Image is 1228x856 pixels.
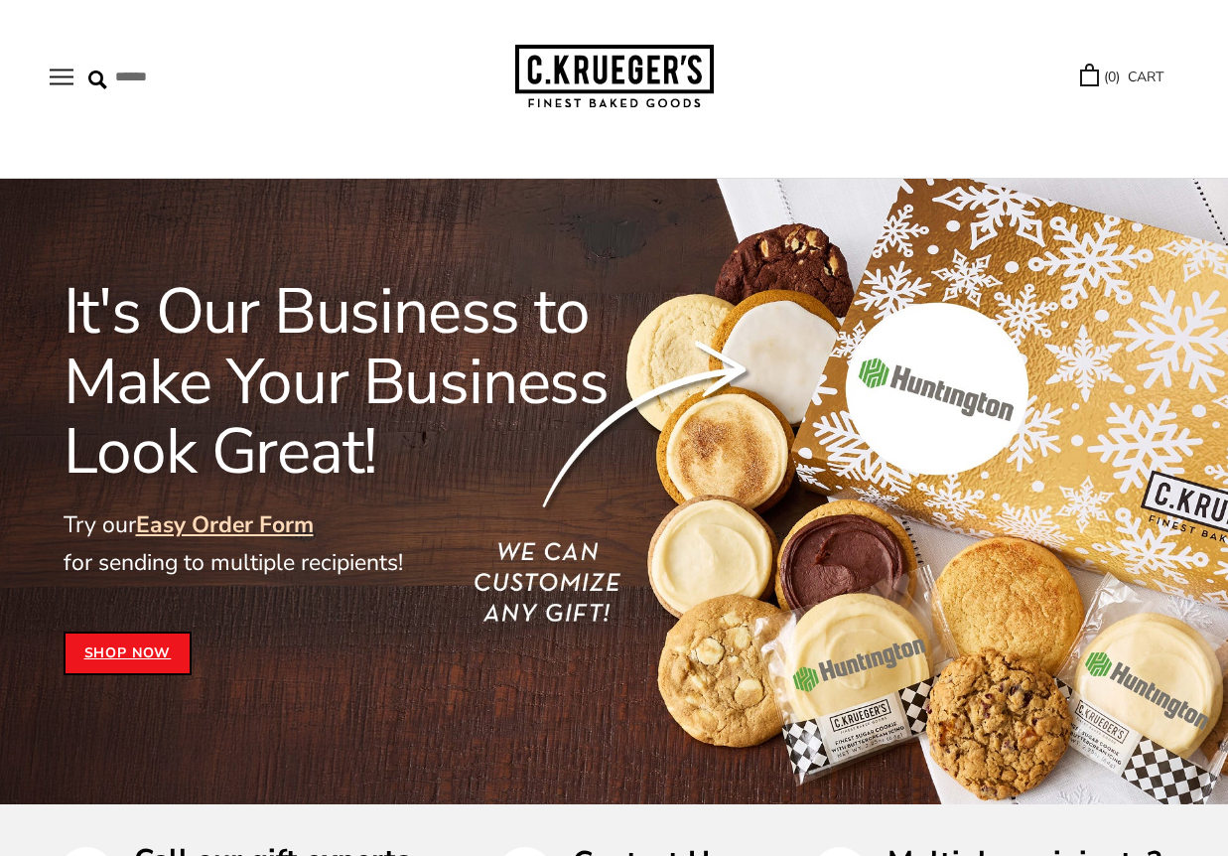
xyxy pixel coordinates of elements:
[1080,66,1163,88] a: (0) CART
[88,62,324,92] input: Search
[515,45,714,109] img: C.KRUEGER'S
[64,277,695,487] h1: It's Our Business to Make Your Business Look Great!
[50,69,73,85] button: Open navigation
[64,506,695,582] p: Try our for sending to multiple recipients!
[136,509,314,540] a: Easy Order Form
[64,632,193,675] a: Shop Now
[88,71,107,89] img: Search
